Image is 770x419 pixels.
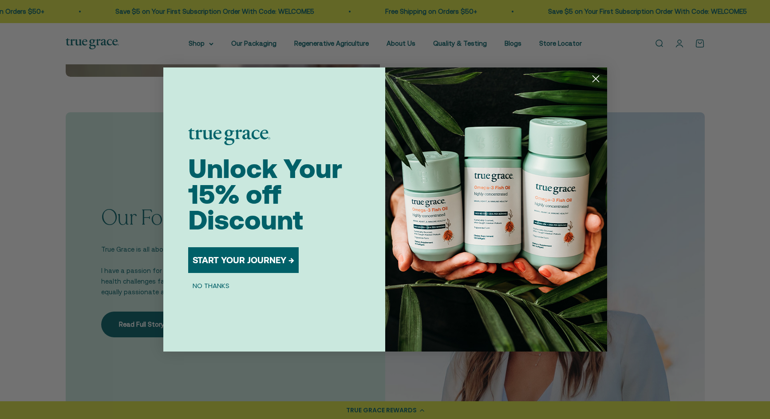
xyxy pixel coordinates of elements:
[588,71,604,87] button: Close dialog
[188,247,299,273] button: START YOUR JOURNEY →
[188,153,342,235] span: Unlock Your 15% off Discount
[188,128,270,145] img: logo placeholder
[188,280,234,291] button: NO THANKS
[385,67,607,352] img: 098727d5-50f8-4f9b-9554-844bb8da1403.jpeg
